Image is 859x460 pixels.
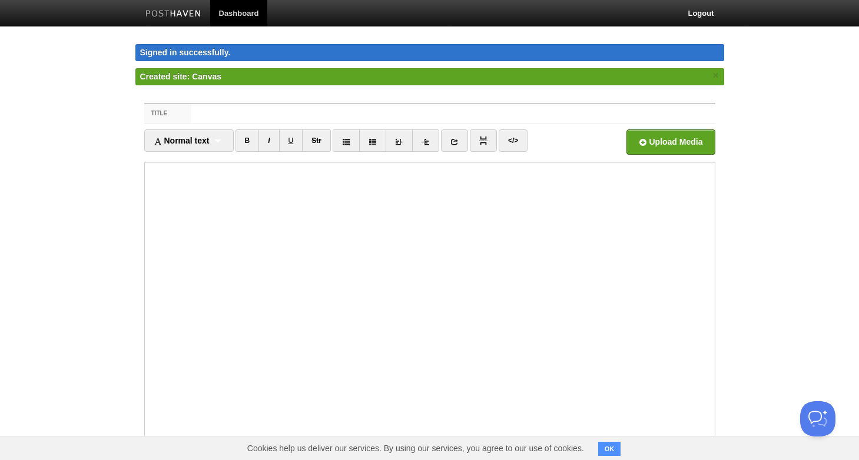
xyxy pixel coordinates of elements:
span: Created site: Canvas [140,72,222,81]
a: B [236,129,260,152]
span: Cookies help us deliver our services. By using our services, you agree to our use of cookies. [236,436,596,460]
button: OK [598,442,621,456]
img: pagebreak-icon.png [479,136,487,145]
span: Normal text [154,136,210,145]
a: Str [302,129,331,152]
a: I [258,129,279,152]
label: Title [144,104,192,123]
del: Str [311,136,321,145]
div: Signed in successfully. [135,44,724,61]
iframe: Help Scout Beacon - Open [800,401,835,436]
a: </> [499,129,528,152]
img: Posthaven-bar [145,10,201,19]
a: U [279,129,303,152]
a: × [711,68,721,83]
